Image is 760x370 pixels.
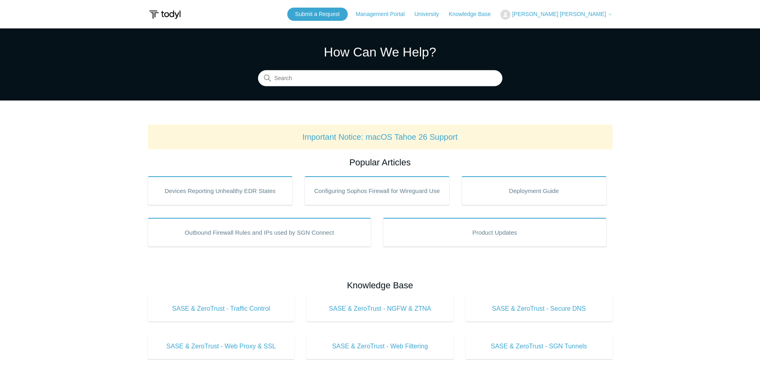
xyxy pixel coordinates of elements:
span: SASE & ZeroTrust - SGN Tunnels [478,342,601,351]
a: Submit a Request [287,8,348,21]
h2: Popular Articles [148,156,613,169]
a: Knowledge Base [449,10,499,18]
a: Devices Reporting Unhealthy EDR States [148,176,293,205]
h2: Knowledge Base [148,279,613,292]
span: [PERSON_NAME] [PERSON_NAME] [512,11,606,17]
a: SASE & ZeroTrust - SGN Tunnels [466,334,613,359]
a: SASE & ZeroTrust - Web Proxy & SSL [148,334,295,359]
a: University [414,10,447,18]
span: SASE & ZeroTrust - Web Filtering [319,342,441,351]
input: Search [258,70,502,86]
a: Outbound Firewall Rules and IPs used by SGN Connect [148,218,371,247]
a: Management Portal [356,10,413,18]
a: Important Notice: macOS Tahoe 26 Support [302,133,458,141]
a: Deployment Guide [462,176,607,205]
a: SASE & ZeroTrust - Traffic Control [148,296,295,322]
a: SASE & ZeroTrust - Web Filtering [306,334,454,359]
h1: How Can We Help? [258,42,502,62]
span: SASE & ZeroTrust - Traffic Control [160,304,283,314]
a: SASE & ZeroTrust - NGFW & ZTNA [306,296,454,322]
span: SASE & ZeroTrust - Web Proxy & SSL [160,342,283,351]
button: [PERSON_NAME] [PERSON_NAME] [500,10,612,20]
span: SASE & ZeroTrust - Secure DNS [478,304,601,314]
img: Todyl Support Center Help Center home page [148,7,182,22]
a: SASE & ZeroTrust - Secure DNS [466,296,613,322]
a: Product Updates [383,218,607,247]
span: SASE & ZeroTrust - NGFW & ZTNA [319,304,441,314]
a: Configuring Sophos Firewall for Wireguard Use [304,176,450,205]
